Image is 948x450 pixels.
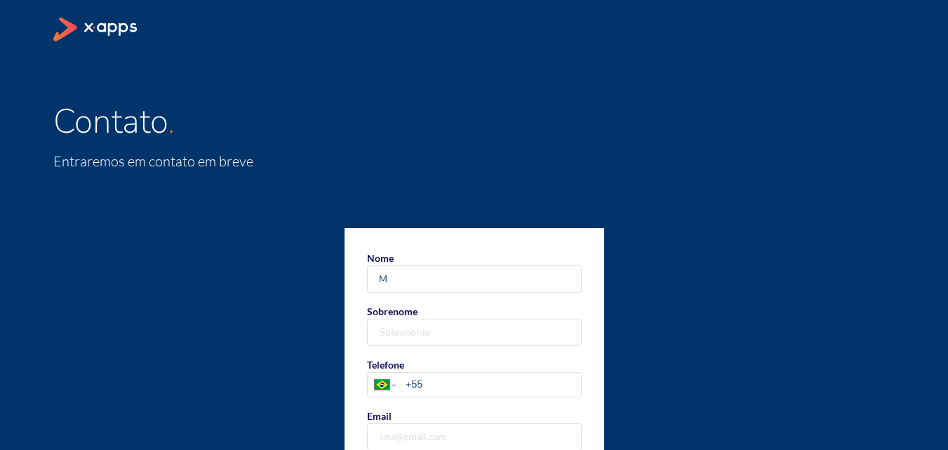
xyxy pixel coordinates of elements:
[368,319,581,345] input: Sobrenome
[367,357,582,397] label: Telefone
[368,266,581,292] input: Nome
[406,377,580,392] input: TelefonePhone number country
[368,424,581,450] input: Email
[53,98,168,145] span: Contato
[367,251,582,293] label: Nome
[53,152,253,170] span: Entraremos em contato em breve
[367,304,582,346] label: Sobrenome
